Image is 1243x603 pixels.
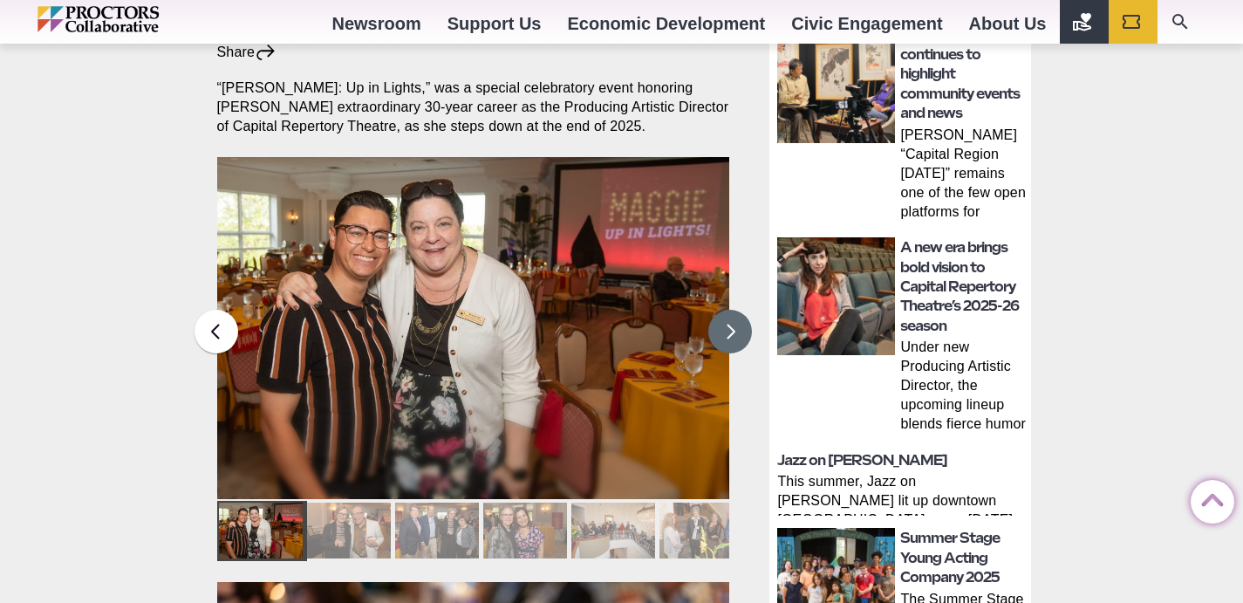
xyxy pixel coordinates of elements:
[900,126,1026,225] p: [PERSON_NAME] “Capital Region [DATE]” remains one of the few open platforms for everyday voices S...
[38,6,234,32] img: Proctors logo
[217,79,730,136] p: “[PERSON_NAME]: Up in Lights,” was a special celebratory event honoring [PERSON_NAME] extraordina...
[900,530,1000,586] a: Summer Stage Young Acting Company 2025
[217,43,277,62] div: Share
[1191,481,1226,516] a: Back to Top
[777,237,895,355] img: thumbnail: A new era brings bold vision to Capital Repertory Theatre’s 2025-26 season
[777,452,947,469] a: Jazz on [PERSON_NAME]
[195,310,238,353] button: Previous slide
[900,239,1019,334] a: A new era brings bold vision to Capital Repertory Theatre’s 2025-26 season
[777,25,895,143] img: thumbnail: Local legacy continues to highlight community events and news
[777,472,1026,516] p: This summer, Jazz on [PERSON_NAME] lit up downtown [GEOGRAPHIC_DATA] every [DATE] with live, lunc...
[900,338,1026,437] p: Under new Producing Artistic Director, the upcoming lineup blends fierce humor and dazzling theat...
[708,310,752,353] button: Next slide
[900,27,1020,122] a: Local legacy continues to highlight community events and news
